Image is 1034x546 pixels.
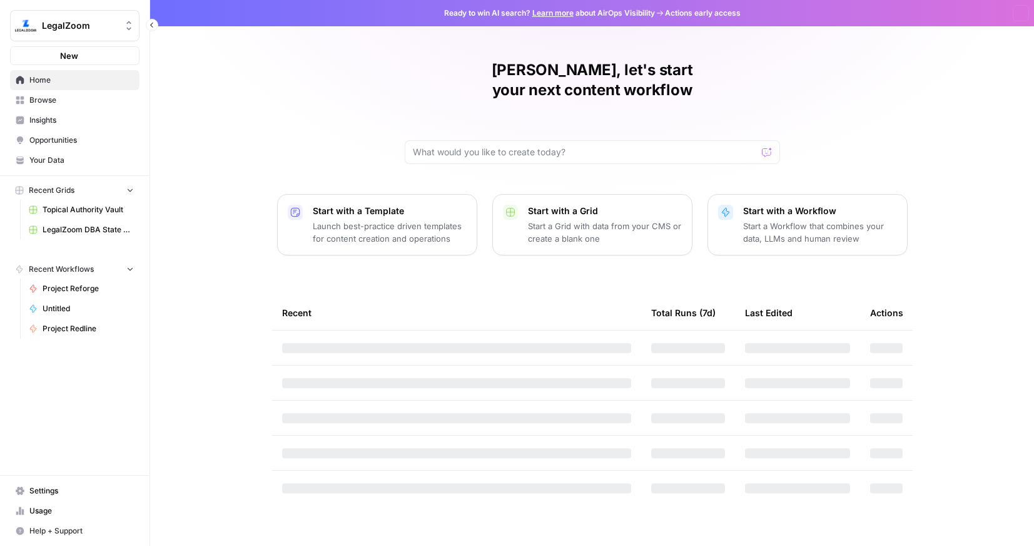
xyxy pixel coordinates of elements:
p: Start with a Workflow [743,205,897,217]
span: Settings [29,485,134,497]
p: Start with a Template [313,205,467,217]
span: Actions early access [665,8,741,19]
a: Untitled [23,299,139,319]
a: Usage [10,501,139,521]
span: Untitled [43,303,134,314]
span: Project Redline [43,323,134,334]
img: LegalZoom Logo [14,14,37,37]
a: Settings [10,481,139,501]
span: LegalZoom DBA State Articles [43,224,134,235]
button: Workspace: LegalZoom [10,10,139,41]
span: Usage [29,505,134,517]
span: Opportunities [29,135,134,146]
span: Recent Workflows [29,264,94,275]
span: LegalZoom [42,19,118,32]
button: New [10,46,139,65]
span: Home [29,75,134,86]
a: Home [10,70,139,90]
span: Your Data [29,155,134,166]
span: Topical Authority Vault [43,204,134,215]
p: Start with a Grid [528,205,682,217]
span: Help + Support [29,525,134,537]
a: Your Data [10,150,139,170]
h1: [PERSON_NAME], let's start your next content workflow [405,60,780,100]
span: Project Reforge [43,283,134,294]
span: Ready to win AI search? about AirOps Visibility [444,8,655,19]
p: Start a Grid with data from your CMS or create a blank one [528,220,682,245]
a: Insights [10,110,139,130]
span: Browse [29,95,134,106]
a: Topical Authority Vault [23,200,139,220]
button: Recent Grids [10,181,139,200]
span: Insights [29,115,134,126]
p: Start a Workflow that combines your data, LLMs and human review [743,220,897,245]
span: New [60,49,78,62]
div: Recent [282,296,631,330]
button: Start with a WorkflowStart a Workflow that combines your data, LLMs and human review [707,194,908,255]
button: Start with a TemplateLaunch best-practice driven templates for content creation and operations [277,194,477,255]
p: Launch best-practice driven templates for content creation and operations [313,220,467,245]
div: Total Runs (7d) [651,296,716,330]
div: Actions [870,296,903,330]
a: LegalZoom DBA State Articles [23,220,139,240]
a: Learn more [532,8,574,18]
a: Opportunities [10,130,139,150]
button: Help + Support [10,521,139,541]
input: What would you like to create today? [413,146,757,158]
a: Project Redline [23,319,139,339]
button: Start with a GridStart a Grid with data from your CMS or create a blank one [492,194,692,255]
a: Project Reforge [23,279,139,299]
div: Last Edited [745,296,793,330]
a: Browse [10,90,139,110]
span: Recent Grids [29,185,74,196]
button: Recent Workflows [10,260,139,279]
